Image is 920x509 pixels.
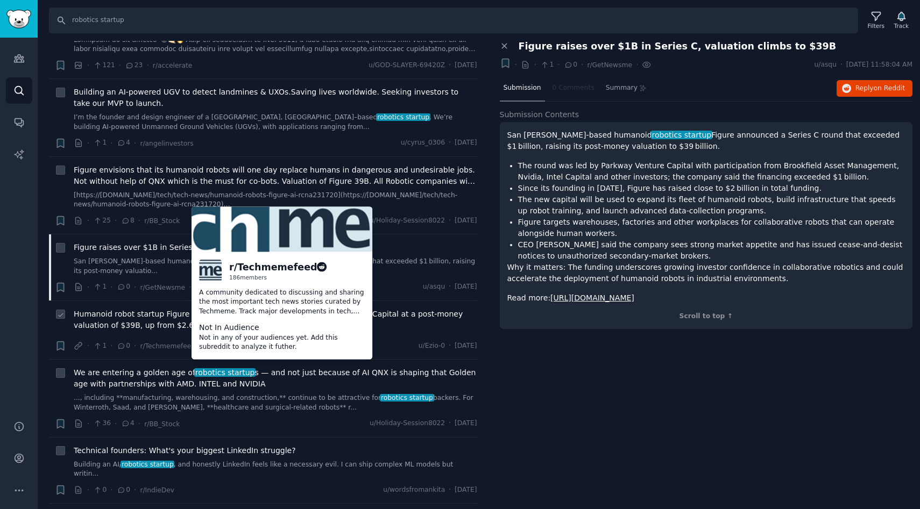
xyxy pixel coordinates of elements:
[93,61,115,70] span: 121
[449,419,451,428] span: ·
[74,242,299,253] a: Figure raises over $1B in Series C, valuation climbs to $39B
[87,60,89,71] span: ·
[518,183,905,194] li: Since its founding in [DATE], Figure has raised close to $2 billion in total funding.
[189,282,191,293] span: ·
[540,60,554,70] span: 1
[581,59,583,70] span: ·
[93,341,107,351] span: 1
[455,485,477,495] span: [DATE]
[229,260,317,274] div: r/ Techmemefeed
[87,215,89,226] span: ·
[153,62,193,69] span: r/accelerate
[894,22,909,30] div: Track
[140,284,185,291] span: r/GetNewsme
[518,217,905,239] li: Figure targets warehouses, factories and other workplaces for collaborative robots that can opera...
[134,340,136,352] span: ·
[117,485,130,495] span: 0
[144,420,180,428] span: r/BB_Stock
[518,160,905,183] li: The round was led by Parkway Venture Capital with participation from Brookfield Asset Management,...
[121,419,135,428] span: 4
[74,257,477,276] a: San [PERSON_NAME]‑based humanoidrobotics startupFigure announced a Series C round that exceeded $...
[121,461,174,468] span: robotics startup
[587,61,632,69] span: r/GetNewsme
[74,87,477,109] a: Building an AI-powered UGV to detect landmines & UXOs.Saving lives worldwide. Seeking investors t...
[564,60,577,70] span: 0
[651,131,712,139] span: robotics startup
[401,138,445,148] span: u/cyrus_0306
[74,35,477,54] a: Lor...ipsum do sit ametco' 😎🤙🏻🔥 Adip eli seddoeiusm te INCI 5611, u labo etdolo ma aliq enimad mi...
[369,61,445,70] span: u/GOD-SLAYER-69420Z
[837,80,912,97] button: Replyon Reddit
[370,419,445,428] span: u/Holiday-Session8022
[449,485,451,495] span: ·
[93,282,107,292] span: 1
[449,61,451,70] span: ·
[140,486,174,494] span: r/IndieDev
[840,60,843,70] span: ·
[192,207,372,252] img: Techmemefeed
[815,60,837,70] span: u/asqu
[636,59,638,70] span: ·
[455,216,477,226] span: [DATE]
[455,282,477,292] span: [DATE]
[507,292,905,304] p: Read more:
[455,419,477,428] span: [DATE]
[507,130,905,152] p: San [PERSON_NAME]‑based humanoid Figure announced a Series C round that exceeded $1 billion, rais...
[518,239,905,262] li: CEO [PERSON_NAME] said the company sees strong market appetite and has issued cease‑and‑desist no...
[93,419,111,428] span: 36
[868,22,884,30] div: Filters
[119,60,121,71] span: ·
[874,84,905,92] span: on Reddit
[855,84,905,94] span: Reply
[74,309,477,331] span: Humanoid robot startup Figure raised a $1B+ Series C led by Parkway Venture Capital at a post-mon...
[507,312,905,321] div: Scroll to top ↑
[110,282,112,293] span: ·
[383,485,445,495] span: u/wordsfromankita
[199,260,222,282] img: Techmemefeed
[87,340,89,352] span: ·
[144,217,180,225] span: r/BB_Stock
[87,282,89,293] span: ·
[117,138,130,148] span: 4
[449,138,451,148] span: ·
[110,138,112,149] span: ·
[455,138,477,148] span: [DATE]
[550,293,634,302] a: [URL][DOMAIN_NAME]
[846,60,912,70] span: [DATE] 11:58:04 AM
[519,41,837,52] span: Figure raises over $1B in Series C, valuation climbs to $39B
[74,113,477,132] a: I’m the founder and design engineer of a [GEOGRAPHIC_DATA], [GEOGRAPHIC_DATA]–basedrobotics start...
[93,485,107,495] span: 0
[423,282,445,292] span: u/asqu
[74,367,477,390] a: We are entering a golden age ofrobotics startups — and not just because of AI QNX is shaping that...
[140,140,193,147] span: r/angelinvestors
[74,445,296,456] a: Technical founders: What's your biggest LinkedIn struggle?
[6,10,31,28] img: GummySearch logo
[87,138,89,149] span: ·
[518,194,905,217] li: The new capital will be used to expand its fleet of humanoid robots, build infrastructure that sp...
[110,484,112,496] span: ·
[455,61,477,70] span: [DATE]
[138,215,140,226] span: ·
[134,282,136,293] span: ·
[138,418,140,429] span: ·
[199,288,365,316] p: A community dedicated to discussing and sharing the most important tech news stories curated by T...
[115,418,117,429] span: ·
[93,138,107,148] span: 1
[449,216,451,226] span: ·
[229,274,267,281] div: 186 members
[74,164,477,187] a: Figure envisions that its humanoid robots will one day replace humans in dangerous and undesirabl...
[199,321,365,333] dt: Not In Audience
[504,83,541,93] span: Submission
[87,418,89,429] span: ·
[140,342,195,350] span: r/Techmemefeed
[110,340,112,352] span: ·
[194,368,256,377] span: robotics startup
[93,216,111,226] span: 25
[534,59,536,70] span: ·
[115,215,117,226] span: ·
[117,282,130,292] span: 0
